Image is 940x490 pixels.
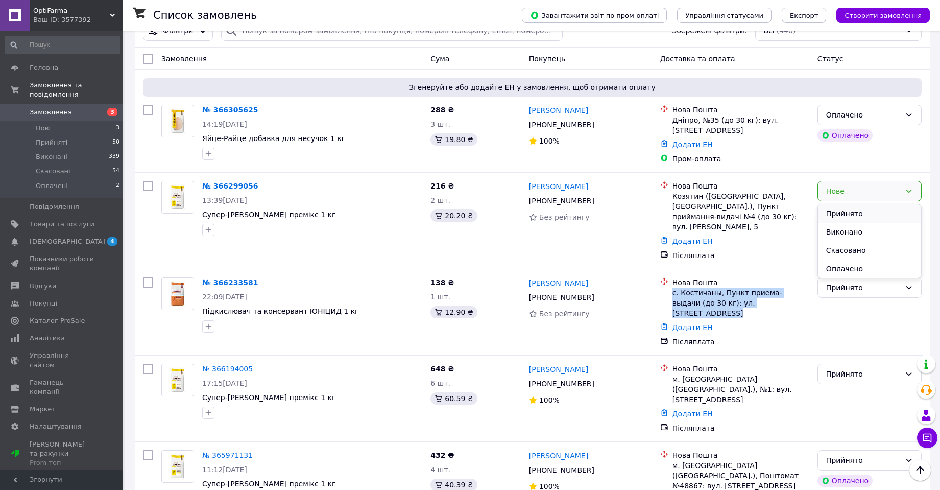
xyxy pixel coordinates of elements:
[790,12,818,19] span: Експорт
[818,204,921,223] li: Прийнято
[539,137,560,145] span: 100%
[826,109,901,121] div: Оплачено
[202,293,247,301] span: 22:09[DATE]
[30,299,57,308] span: Покупці
[430,365,454,373] span: 648 ₴
[30,351,94,369] span: Управління сайтом
[221,20,563,41] input: Пошук за номером замовлення, ПІБ покупця, номером телефону, Email, номером накладної
[164,364,191,396] img: Фото товару
[202,211,335,219] a: Супер-[PERSON_NAME] премікс 1 кг
[430,209,477,222] div: 20.20 ₴
[826,282,901,293] div: Прийнято
[30,237,105,246] span: [DEMOGRAPHIC_DATA]
[777,27,796,35] span: (448)
[818,223,921,241] li: Виконано
[30,108,72,117] span: Замовлення
[30,334,65,343] span: Аналітика
[527,194,596,208] div: [PHONE_NUMBER]
[826,185,901,197] div: Нове
[30,458,94,468] div: Prom топ
[826,368,901,380] div: Прийнято
[672,410,713,418] a: Додати ЕН
[539,213,590,221] span: Без рейтингу
[818,260,921,278] li: Оплачено
[202,134,345,143] a: Яйце-Райце добавка для несучок 1 кг
[202,480,335,488] a: Супер-[PERSON_NAME] премікс 1 кг
[153,9,257,21] h1: Список замовлень
[672,288,809,318] div: с. Костичаны, Пункт приема-выдачи (до 30 кг): ул. [STREET_ADDRESS]
[164,105,191,137] img: Фото товару
[161,105,194,137] a: Фото товару
[430,379,450,387] span: 6 шт.
[529,364,588,375] a: [PERSON_NAME]
[202,196,247,204] span: 13:39[DATE]
[430,196,450,204] span: 2 шт.
[826,11,930,19] a: Створити замовлення
[672,181,809,191] div: Нова Пошта
[202,379,247,387] span: 17:15[DATE]
[109,152,119,161] span: 339
[672,364,809,374] div: Нова Пошта
[672,105,809,115] div: Нова Пошта
[529,55,565,63] span: Покупець
[672,323,713,332] a: Додати ЕН
[202,278,258,287] a: № 366233581
[164,278,191,310] img: Фото товару
[817,55,843,63] span: Статус
[36,152,67,161] span: Виконані
[539,396,560,404] span: 100%
[147,82,918,92] span: Згенеруйте або додайте ЕН у замовлення, щоб отримати оплату
[116,124,119,133] span: 3
[430,465,450,474] span: 4 шт.
[818,241,921,260] li: Скасовано
[202,365,253,373] a: № 366194005
[30,81,123,99] span: Замовлення та повідомлення
[685,12,763,19] span: Управління статусами
[826,455,901,466] div: Прийнято
[30,63,58,73] span: Головна
[430,182,454,190] span: 216 ₴
[36,124,51,133] span: Нові
[107,108,117,116] span: 3
[30,405,56,414] span: Маркет
[677,8,772,23] button: Управління статусами
[30,316,85,325] span: Каталог ProSale
[430,106,454,114] span: 288 ₴
[672,191,809,232] div: Козятин ([GEOGRAPHIC_DATA], [GEOGRAPHIC_DATA].), Пункт приймання-видачі №4 (до 30 кг): вул. [PERS...
[161,277,194,310] a: Фото товару
[430,133,477,146] div: 19.80 ₴
[33,6,110,15] span: OptiFarma
[836,8,930,23] button: Створити замовлення
[202,120,247,128] span: 14:19[DATE]
[529,105,588,115] a: [PERSON_NAME]
[430,293,450,301] span: 1 шт.
[202,307,358,315] a: Підкислювач та консервант ЮНІЦИД 1 кг
[909,459,931,481] button: Наверх
[817,129,873,142] div: Оплачено
[527,377,596,391] div: [PHONE_NUMBER]
[164,181,191,213] img: Фото товару
[529,451,588,461] a: [PERSON_NAME]
[202,393,335,402] a: Супер-[PERSON_NAME] премікс 1 кг
[36,167,70,176] span: Скасовані
[430,55,449,63] span: Cума
[36,181,68,191] span: Оплачені
[430,120,450,128] span: 3 шт.
[30,282,56,291] span: Відгуки
[527,118,596,132] div: [PHONE_NUMBER]
[529,181,588,192] a: [PERSON_NAME]
[36,138,67,147] span: Прийняті
[672,277,809,288] div: Нова Пошта
[202,182,258,190] a: № 366299056
[112,138,119,147] span: 50
[527,463,596,477] div: [PHONE_NUMBER]
[430,278,454,287] span: 138 ₴
[845,12,922,19] span: Створити замовлення
[107,237,117,246] span: 4
[161,450,194,483] a: Фото товару
[30,220,94,229] span: Товари та послуги
[764,26,775,36] span: Всі
[161,55,207,63] span: Замовлення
